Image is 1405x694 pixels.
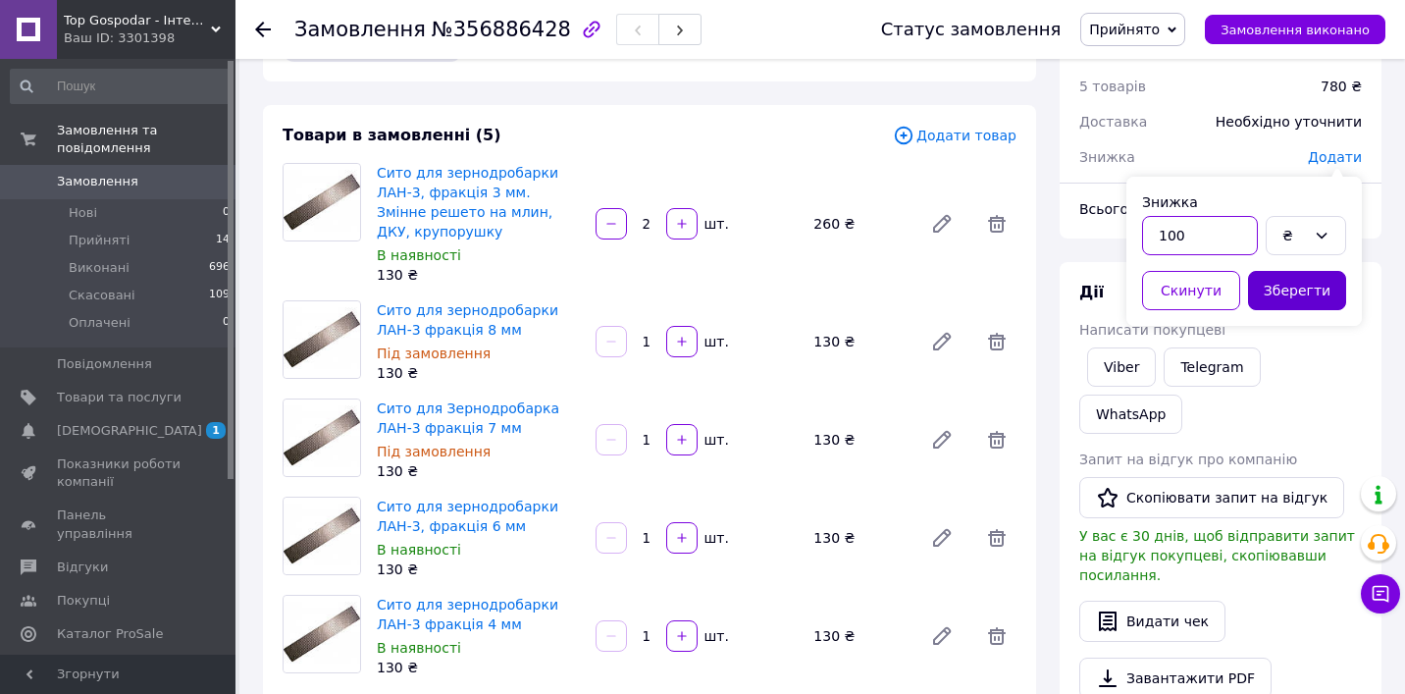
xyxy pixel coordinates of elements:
button: Скопіювати запит на відгук [1079,477,1344,518]
a: Редагувати [922,518,962,558]
a: Редагувати [922,322,962,361]
input: 0 [1142,216,1258,255]
div: шт. [700,528,731,548]
span: Під замовлення [377,444,491,459]
a: Сито для Зернодробарка ЛАН-3 фракція 7 мм [377,400,559,436]
div: Знижка [1142,192,1346,212]
span: 0 [223,204,230,222]
div: шт. [700,430,731,450]
div: 130 ₴ [377,265,580,285]
button: Чат з покупцем [1361,574,1400,614]
span: 1 [206,422,226,439]
span: Додати [1308,149,1362,165]
span: Панель управління [57,507,182,542]
span: Оплачені [69,314,130,332]
span: Замовлення [57,173,138,190]
span: Знижка [1079,149,1135,165]
span: Видалити [977,616,1016,656]
div: 130 ₴ [377,658,580,677]
span: Під замовлення [377,346,491,361]
div: Статус замовлення [881,20,1062,39]
span: [DEMOGRAPHIC_DATA] [57,422,202,440]
span: У вас є 30 днів, щоб відправити запит на відгук покупцеві, скопіювавши посилання. [1079,528,1355,583]
span: В наявності [377,640,461,656]
span: Товари та послуги [57,389,182,406]
a: Сито для зернодробарки ЛАН-3 фракція 8 мм [377,302,558,338]
span: Прийнято [1089,22,1160,37]
div: 260 ₴ [806,210,914,238]
span: Показники роботи компанії [57,455,182,491]
span: Дії [1079,283,1104,301]
span: Товари в замовленні (5) [283,126,501,144]
span: 5 товарів [1079,79,1146,94]
div: шт. [700,332,731,351]
span: Top Gospodar - Інтернет-магазин товарів для домашнього та фермерського господарства [64,12,211,29]
span: 109 [209,287,230,304]
span: Відгуки [57,559,108,576]
div: 130 ₴ [806,622,914,650]
span: 14 [216,232,230,249]
div: шт. [700,214,731,234]
span: Скасовані [69,287,135,304]
span: №356886428 [432,18,571,41]
button: Замовлення виконано [1205,15,1385,44]
img: Сито для Зернодробарка ЛАН-3 фракція 7 мм [284,400,360,476]
a: Сито для зернодробарки ЛАН-3 фракція 4 мм [377,597,558,632]
div: 130 ₴ [806,328,914,355]
a: Редагувати [922,204,962,243]
span: 0 [223,314,230,332]
div: Повернутися назад [255,20,271,39]
span: Замовлення [294,18,426,41]
span: Замовлення та повідомлення [57,122,235,157]
a: Viber [1087,347,1156,387]
span: Написати покупцеві [1079,322,1225,338]
span: Виконані [69,259,130,277]
img: Сито для зернодробарки ЛАН-3 фракція 4 мм [284,596,360,672]
button: Видати чек [1079,601,1225,642]
a: Сито для зернодробарки ЛАН-3, фракція 6 мм [377,499,558,534]
span: Покупці [57,592,110,610]
a: Telegram [1164,347,1260,387]
div: 780 ₴ [1321,77,1362,96]
div: Ваш ID: 3301398 [64,29,235,47]
a: Редагувати [922,420,962,459]
a: Редагувати [922,616,962,656]
span: Доставка [1079,114,1147,130]
div: 130 ₴ [806,524,914,552]
div: 130 ₴ [377,560,580,579]
div: ₴ [1282,225,1306,246]
span: Нові [69,204,97,222]
img: Сито для зернодробарки ЛАН-3, фракція 6 мм [284,498,360,574]
button: Зберегти [1248,271,1346,310]
input: Пошук [10,69,232,104]
span: Видалити [977,204,1016,243]
span: Всього до сплати [1079,201,1206,217]
div: 130 ₴ [806,426,914,454]
span: Видалити [977,322,1016,361]
span: В наявності [377,247,461,263]
span: Повідомлення [57,355,152,373]
span: Прийняті [69,232,130,249]
span: Каталог ProSale [57,625,163,643]
img: Сито для зернодробарки ЛАН-3 фракція 8 мм [284,301,360,378]
div: 130 ₴ [377,363,580,383]
a: WhatsApp [1079,395,1182,434]
div: 130 ₴ [377,461,580,481]
span: Видалити [977,518,1016,558]
span: Замовлення виконано [1221,23,1370,37]
a: Сито для зернодробарки ЛАН-3, фракція 3 мм. Змінне решето на млин, ДКУ, крупорушку [377,165,558,240]
button: Скинути [1142,271,1240,310]
div: Необхідно уточнити [1204,100,1374,143]
span: В наявності [377,542,461,558]
span: Запит на відгук про компанію [1079,452,1297,467]
span: Видалити [977,420,1016,459]
span: 696 [209,259,230,277]
img: Сито для зернодробарки ЛАН-3, фракція 3 мм. Змінне решето на млин, ДКУ, крупорушку [284,164,360,240]
span: Додати товар [893,125,1016,146]
div: шт. [700,626,731,646]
